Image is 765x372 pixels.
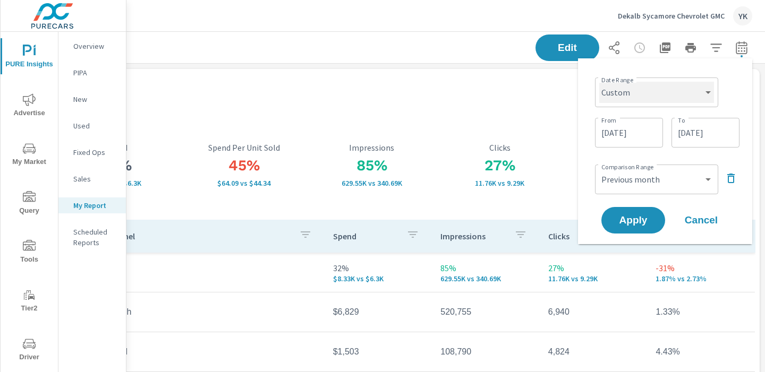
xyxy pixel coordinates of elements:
div: Fixed Ops [58,144,126,160]
p: $8,332 vs $6,296 [333,274,424,283]
p: Dekalb Sycamore Chevrolet GMC [618,11,725,21]
td: 6,940 [540,299,648,325]
p: Spend Per Unit Sold [180,143,308,152]
span: My Market [4,142,55,168]
span: Cancel [680,215,722,225]
p: Impressions [440,231,506,241]
h3: 27% [436,157,564,175]
span: Tools [4,240,55,266]
div: PIPA [58,65,126,81]
span: Apply [612,215,654,225]
p: Spend [333,231,398,241]
td: 108,790 [432,339,540,365]
p: $64.09 vs $44.34 [180,179,308,187]
p: Fixed Ops [73,147,117,158]
p: New [73,94,117,105]
p: 11,764 vs 9,289 [436,179,564,187]
td: 1.33% [647,299,755,325]
p: Sales [73,174,117,184]
div: Scheduled Reports [58,224,126,250]
p: PIPA [73,67,117,78]
p: My Report [73,200,117,211]
p: 32% [333,262,424,274]
p: Clicks [548,231,614,241]
span: Tier2 [4,289,55,315]
button: Apply [601,207,665,233]
p: -31% [656,262,746,274]
button: Select Date Range [731,37,752,58]
p: 629,545 vs 340,693 [308,179,436,187]
div: My Report [58,197,126,213]
span: Edit [546,43,589,53]
td: Social [96,339,325,365]
button: Edit [535,34,599,61]
p: 85% [440,262,531,274]
h3: 45% [180,157,308,175]
button: Print Report [680,37,701,58]
td: $1,503 [325,339,432,365]
div: New [58,91,126,107]
span: Advertise [4,93,55,119]
span: Query [4,191,55,217]
div: YK [733,6,752,25]
div: Sales [58,171,126,187]
p: CTR [564,143,692,152]
h3: -31% [564,157,692,175]
p: Scheduled Reports [73,227,117,248]
p: 1.87% vs 2.73% [656,274,746,283]
div: Overview [58,38,126,54]
div: Used [58,118,126,134]
p: 27% [548,262,639,274]
h3: 85% [308,157,436,175]
span: Driver [4,338,55,364]
span: PURE Insights [4,45,55,71]
td: 4.43% [647,339,755,365]
p: Impressions [308,143,436,152]
p: 629,545 vs 340,693 [440,274,531,283]
p: 11,764 vs 9,289 [548,274,639,283]
p: Used [73,120,117,131]
button: "Export Report to PDF" [654,37,676,58]
td: 520,755 [432,299,540,325]
td: $6,829 [325,299,432,325]
p: Clicks [436,143,564,152]
td: 4,824 [540,339,648,365]
p: 1.87% vs 2.73% [564,179,692,187]
p: Channel [105,231,291,241]
p: Overview [73,41,117,51]
button: Apply Filters [705,37,727,58]
button: Share Report [603,37,625,58]
button: Cancel [669,207,733,233]
td: Search [96,299,325,325]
